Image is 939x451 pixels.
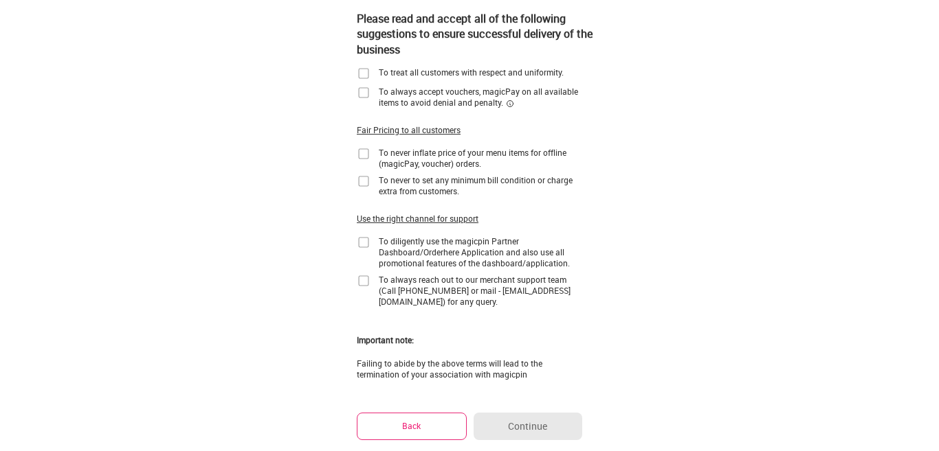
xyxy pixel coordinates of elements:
[357,213,478,224] div: Use the right channel for support
[357,358,582,380] div: Failing to abide by the above terms will lead to the termination of your association with magicpin
[357,174,371,188] img: home-delivery-unchecked-checkbox-icon.f10e6f61.svg
[379,274,582,307] div: To always reach out to our merchant support team (Call [PHONE_NUMBER] or mail - [EMAIL_ADDRESS][D...
[357,124,461,136] div: Fair Pricing to all customers
[506,100,514,108] img: informationCircleBlack.2195f373.svg
[379,174,582,196] div: To never to set any minimum bill condition or charge extra from customers.
[357,86,371,100] img: home-delivery-unchecked-checkbox-icon.f10e6f61.svg
[474,413,582,440] button: Continue
[357,147,371,161] img: home-delivery-unchecked-checkbox-icon.f10e6f61.svg
[357,67,371,80] img: home-delivery-unchecked-checkbox-icon.f10e6f61.svg
[357,334,414,346] div: Important note:
[357,274,371,288] img: home-delivery-unchecked-checkbox-icon.f10e6f61.svg
[357,235,371,249] img: home-delivery-unchecked-checkbox-icon.f10e6f61.svg
[357,413,467,439] button: Back
[379,67,564,78] div: To treat all customers with respect and uniformity.
[379,86,582,108] div: To always accept vouchers, magicPay on all available items to avoid denial and penalty.
[379,147,582,169] div: To never inflate price of your menu items for offline (magicPay, voucher) orders.
[379,235,582,268] div: To diligently use the magicpin Partner Dashboard/Orderhere Application and also use all promotion...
